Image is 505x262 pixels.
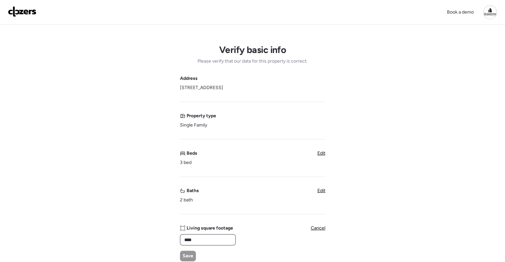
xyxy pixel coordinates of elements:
span: Living square footage [187,225,233,232]
h1: Verify basic info [219,44,286,55]
img: Logo [8,6,37,17]
span: Edit [317,150,325,156]
span: Address [180,75,198,82]
span: Book a demo [447,9,474,15]
span: Save [183,253,193,259]
span: Baths [187,187,199,194]
span: [STREET_ADDRESS] [180,84,223,91]
span: Cancel [311,225,325,231]
span: Please verify that our data for this property is correct. [198,58,307,65]
span: Edit [317,188,325,193]
span: Property type [187,113,216,119]
span: 2 bath [180,197,193,203]
span: Beds [187,150,197,157]
span: Single Family [180,122,207,129]
span: 3 bed [180,159,192,166]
